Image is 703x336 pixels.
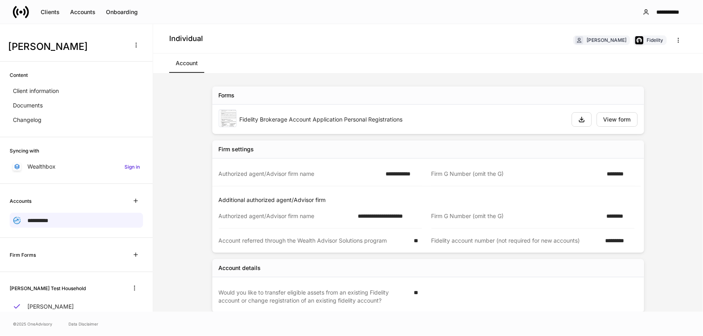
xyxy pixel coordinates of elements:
[431,212,602,220] div: Firm G Number (omit the G)
[65,6,101,19] button: Accounts
[70,9,95,15] div: Accounts
[219,170,381,178] div: Authorized agent/Advisor firm name
[587,36,626,44] div: [PERSON_NAME]
[219,91,235,99] div: Forms
[13,101,43,109] p: Documents
[10,98,143,113] a: Documents
[106,9,138,15] div: Onboarding
[603,117,631,122] div: View form
[10,84,143,98] a: Client information
[27,303,74,311] p: [PERSON_NAME]
[124,163,140,171] h6: Sign in
[68,321,98,327] a: Data Disclaimer
[431,170,602,178] div: Firm G Number (omit the G)
[647,36,663,44] div: Fidelity
[13,321,52,327] span: © 2025 OneAdvisory
[219,196,641,204] p: Additional authorized agent/Advisor firm
[597,112,638,127] button: View form
[169,54,204,73] a: Account
[10,251,36,259] h6: Firm Forms
[219,289,409,305] div: Would you like to transfer eligible assets from an existing Fidelity account or change registrati...
[27,163,56,171] p: Wealthbox
[219,212,353,220] div: Authorized agent/Advisor firm name
[35,6,65,19] button: Clients
[219,237,409,245] div: Account referred through the Wealth Advisor Solutions program
[219,145,254,153] div: Firm settings
[10,159,143,174] a: WealthboxSign in
[10,113,143,127] a: Changelog
[13,87,59,95] p: Client information
[8,40,124,53] h3: [PERSON_NAME]
[10,197,31,205] h6: Accounts
[13,116,41,124] p: Changelog
[431,237,600,245] div: Fidelity account number (not required for new accounts)
[101,6,143,19] button: Onboarding
[41,9,60,15] div: Clients
[219,264,261,272] div: Account details
[10,147,39,155] h6: Syncing with
[10,71,28,79] h6: Content
[10,299,143,314] a: [PERSON_NAME]
[240,115,565,124] div: Fidelity Brokerage Account Application Personal Registrations
[10,284,86,292] h6: [PERSON_NAME] Test Household
[169,34,203,43] h4: Individual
